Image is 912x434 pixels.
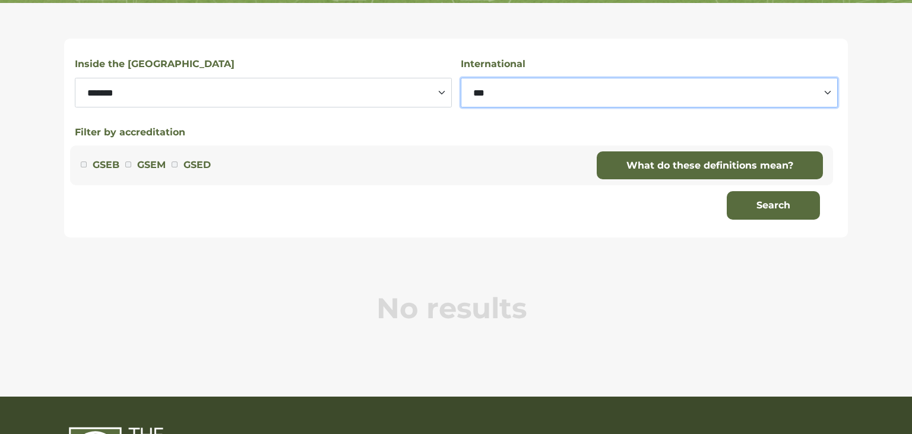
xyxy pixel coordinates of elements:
[75,56,235,72] label: Inside the [GEOGRAPHIC_DATA]
[461,78,838,107] select: Select a country
[75,125,185,140] button: Filter by accreditation
[183,157,211,173] label: GSED
[70,291,833,325] p: No results
[727,191,820,220] button: Search
[461,56,525,72] label: International
[75,78,452,107] select: Select a state
[93,157,119,173] label: GSEB
[597,151,823,180] a: What do these definitions mean?
[137,157,166,173] label: GSEM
